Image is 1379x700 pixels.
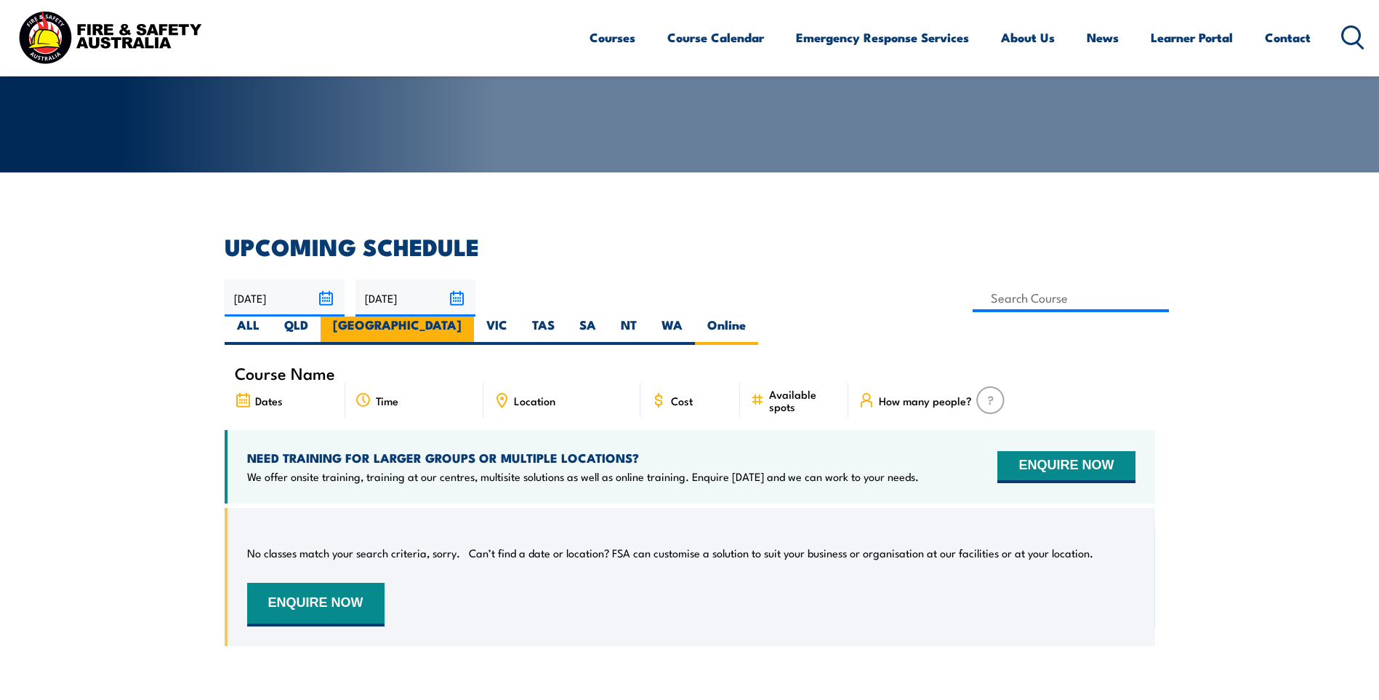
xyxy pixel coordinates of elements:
span: Cost [671,394,693,407]
button: ENQUIRE NOW [247,583,385,627]
h2: UPCOMING SCHEDULE [225,236,1155,256]
label: SA [567,317,608,345]
span: Available spots [769,388,838,413]
label: WA [649,317,695,345]
h4: NEED TRAINING FOR LARGER GROUPS OR MULTIPLE LOCATIONS? [247,450,919,466]
span: Course Name [235,367,335,379]
a: Course Calendar [667,18,764,57]
label: [GEOGRAPHIC_DATA] [321,317,474,345]
span: Time [376,394,398,407]
label: ALL [225,317,272,345]
a: Courses [590,18,635,57]
span: Location [514,394,555,407]
input: Search Course [973,284,1170,312]
a: Emergency Response Services [796,18,969,57]
span: How many people? [879,394,972,407]
input: From date [225,279,345,317]
a: Contact [1265,18,1311,57]
button: ENQUIRE NOW [997,451,1135,483]
label: QLD [272,317,321,345]
input: To date [355,279,475,317]
span: Dates [255,394,283,407]
label: Online [695,317,758,345]
p: We offer onsite training, training at our centres, multisite solutions as well as online training... [247,469,919,484]
p: Can’t find a date or location? FSA can customise a solution to suit your business or organisation... [469,546,1093,560]
a: News [1087,18,1119,57]
a: About Us [1001,18,1055,57]
label: TAS [520,317,567,345]
a: Learner Portal [1151,18,1233,57]
label: NT [608,317,649,345]
label: VIC [474,317,520,345]
p: No classes match your search criteria, sorry. [247,546,460,560]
